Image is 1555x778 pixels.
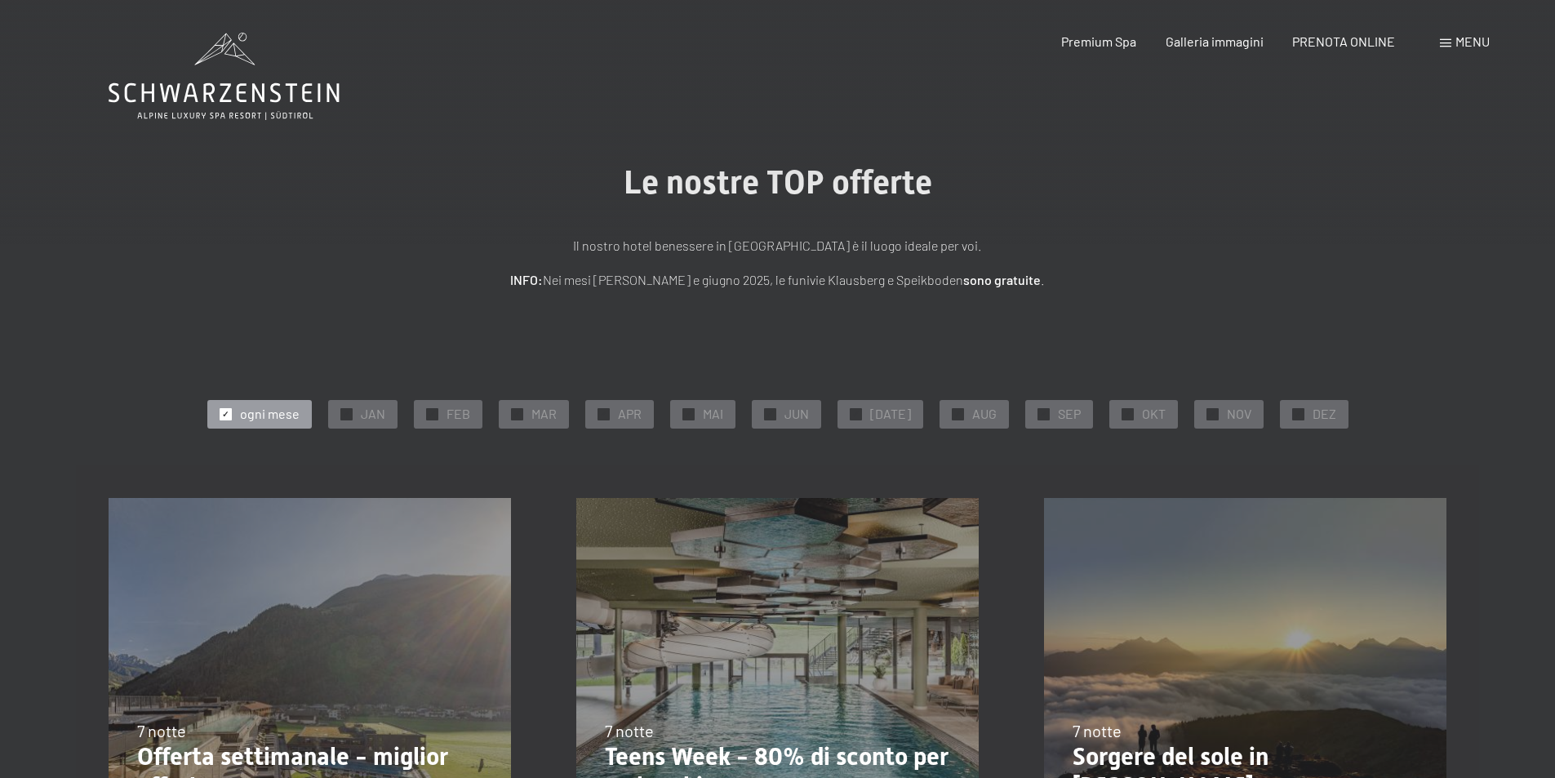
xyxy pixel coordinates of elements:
[1166,33,1264,49] a: Galleria immagini
[1124,408,1131,420] span: ✓
[1292,33,1395,49] a: PRENOTA ONLINE
[1061,33,1136,49] a: Premium Spa
[222,408,229,420] span: ✓
[1073,721,1122,740] span: 7 notte
[531,405,557,423] span: MAR
[703,405,723,423] span: MAI
[513,408,520,420] span: ✓
[370,269,1186,291] p: Nei mesi [PERSON_NAME] e giugno 2025, le funivie Klausberg e Speikboden .
[510,272,543,287] strong: INFO:
[870,405,911,423] span: [DATE]
[343,408,349,420] span: ✓
[963,272,1041,287] strong: sono gratuite
[1295,408,1301,420] span: ✓
[361,405,385,423] span: JAN
[1058,405,1081,423] span: SEP
[370,235,1186,256] p: Il nostro hotel benessere in [GEOGRAPHIC_DATA] è il luogo ideale per voi.
[605,721,654,740] span: 7 notte
[1313,405,1336,423] span: DEZ
[1227,405,1251,423] span: NOV
[766,408,773,420] span: ✓
[954,408,961,420] span: ✓
[852,408,859,420] span: ✓
[972,405,997,423] span: AUG
[618,405,642,423] span: APR
[685,408,691,420] span: ✓
[137,721,186,740] span: 7 notte
[624,163,932,202] span: Le nostre TOP offerte
[784,405,809,423] span: JUN
[1455,33,1490,49] span: Menu
[1209,408,1215,420] span: ✓
[447,405,470,423] span: FEB
[600,408,606,420] span: ✓
[1142,405,1166,423] span: OKT
[240,405,300,423] span: ogni mese
[1040,408,1046,420] span: ✓
[429,408,435,420] span: ✓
